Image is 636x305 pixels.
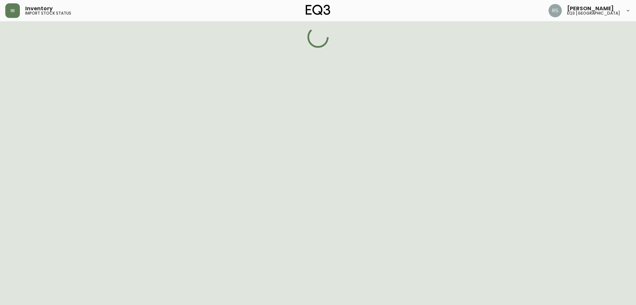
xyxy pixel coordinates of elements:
img: 8fb1f8d3fb383d4dec505d07320bdde0 [549,4,562,17]
span: Inventory [25,6,53,11]
img: logo [306,5,330,15]
span: [PERSON_NAME] [567,6,614,11]
h5: eq3 [GEOGRAPHIC_DATA] [567,11,620,15]
h5: import stock status [25,11,71,15]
